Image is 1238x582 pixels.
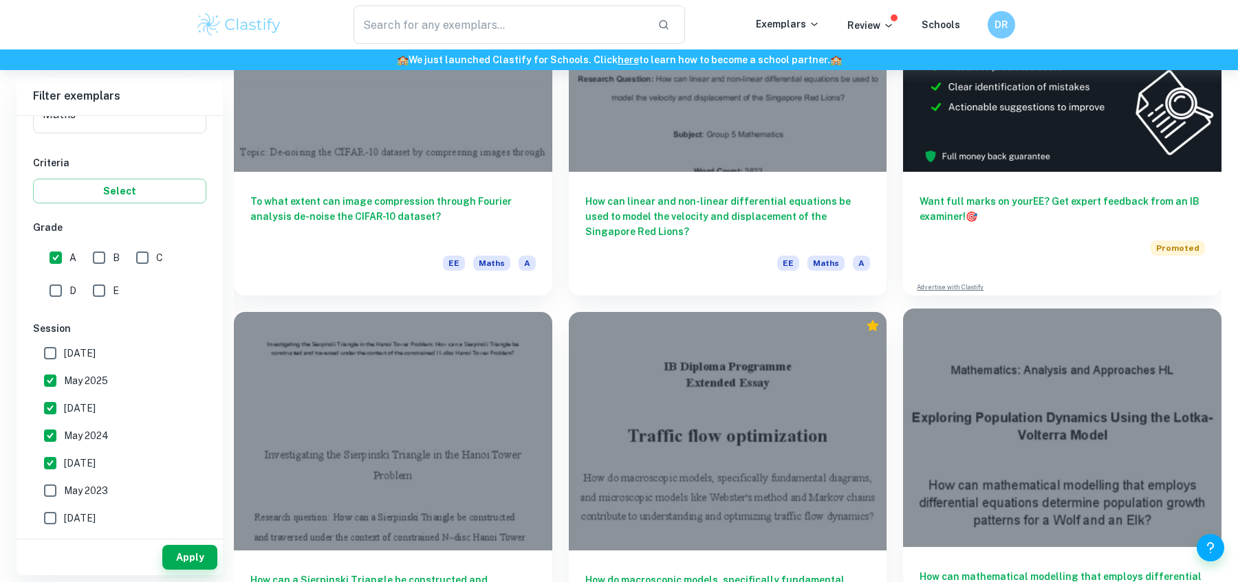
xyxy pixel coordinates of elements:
span: B [113,250,120,265]
button: Select [33,179,206,203]
span: May 2024 [64,428,109,443]
span: Maths [807,256,845,271]
p: Review [847,18,894,33]
span: 🏫 [830,54,842,65]
span: D [69,283,76,298]
span: Promoted [1151,240,1205,256]
p: Exemplars [756,16,820,32]
span: [DATE] [64,511,96,526]
span: May 2023 [64,483,108,498]
button: Apply [162,545,217,570]
span: [DATE] [64,346,96,361]
span: EE [777,256,799,271]
h6: Session [33,321,206,336]
h6: Grade [33,220,206,235]
span: May 2025 [64,373,108,388]
input: Search for any exemplars... [354,5,647,44]
span: A [519,256,536,271]
span: C [156,250,163,265]
span: 🎯 [966,211,977,222]
button: Help and Feedback [1197,534,1224,561]
h6: To what extent can image compression through Fourier analysis de-noise the CIFAR-10 dataset? [250,194,536,239]
span: A [69,250,76,265]
a: Advertise with Clastify [917,282,984,292]
h6: DR [994,17,1010,32]
span: E [113,283,119,298]
button: DR [988,11,1015,38]
span: Maths [473,256,510,271]
div: Premium [866,319,880,333]
h6: Criteria [33,155,206,170]
h6: Want full marks on your EE ? Get expert feedback from an IB examiner! [920,194,1205,224]
a: here [618,54,639,65]
span: 🏫 [397,54,409,65]
span: [DATE] [64,401,96,416]
a: Schools [922,19,960,30]
img: Clastify logo [195,11,283,38]
span: A [853,256,870,271]
span: EE [443,256,465,271]
h6: How can linear and non-linear differential equations be used to model the velocity and displaceme... [585,194,871,239]
h6: Filter exemplars [17,77,223,115]
h6: We just launched Clastify for Schools. Click to learn how to become a school partner. [3,52,1235,67]
span: [DATE] [64,456,96,471]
